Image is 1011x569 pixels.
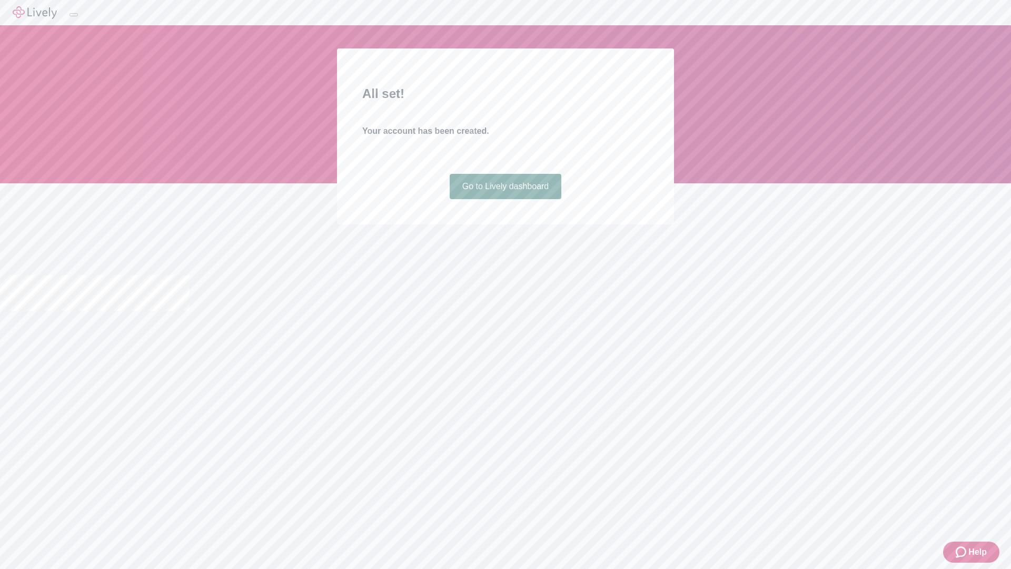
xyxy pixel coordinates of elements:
[13,6,57,19] img: Lively
[362,125,649,138] h4: Your account has been created.
[956,546,968,558] svg: Zendesk support icon
[450,174,562,199] a: Go to Lively dashboard
[70,13,78,16] button: Log out
[943,542,999,563] button: Zendesk support iconHelp
[362,84,649,103] h2: All set!
[968,546,987,558] span: Help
